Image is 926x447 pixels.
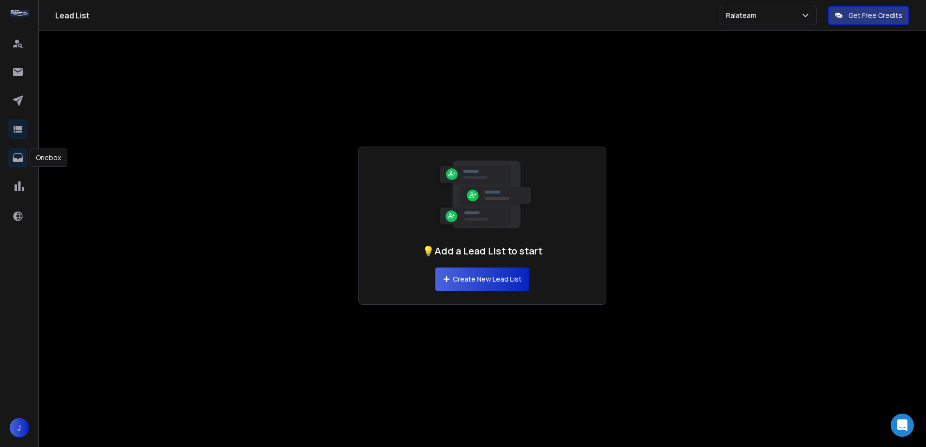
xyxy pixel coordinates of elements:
h1: Lead List [55,10,720,21]
h1: 💡Add a Lead List to start [422,244,542,258]
div: Open Intercom Messenger [891,414,914,437]
div: Onebox [30,149,67,167]
button: J [10,418,29,437]
p: Get Free Credits [849,11,902,20]
p: Ralateam [726,11,760,20]
button: Get Free Credits [828,6,909,25]
button: Create New Lead List [435,268,529,291]
img: logo [10,10,29,16]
